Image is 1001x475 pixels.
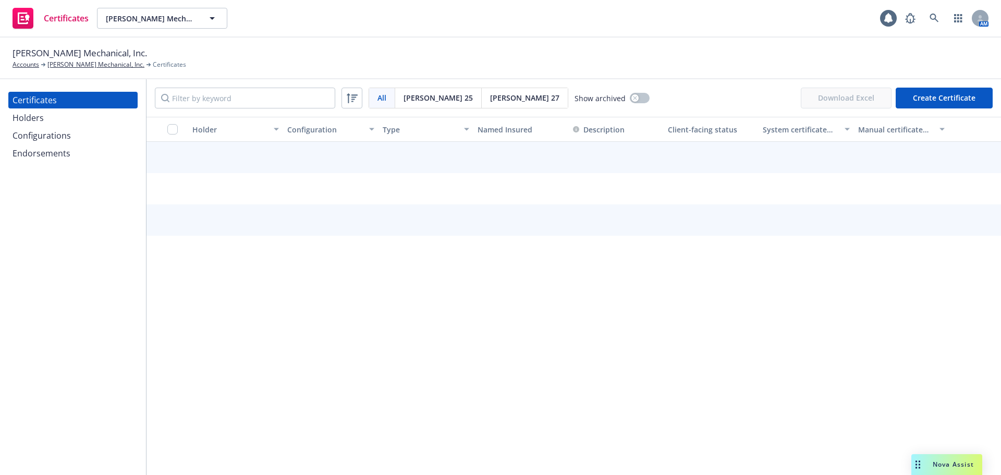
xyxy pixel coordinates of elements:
a: Search [924,8,945,29]
span: Nova Assist [933,460,974,469]
div: Certificates [13,92,57,108]
div: Holders [13,109,44,126]
span: [PERSON_NAME] Mechanical, Inc. [13,46,147,60]
span: Certificates [153,60,186,69]
a: Report a Bug [900,8,921,29]
div: Type [383,124,458,135]
div: Holder [192,124,267,135]
div: System certificate last generated [763,124,838,135]
div: Drag to move [911,454,924,475]
a: Holders [8,109,138,126]
a: Endorsements [8,145,138,162]
button: Holder [188,117,283,142]
a: Configurations [8,127,138,144]
button: System certificate last generated [759,117,853,142]
span: [PERSON_NAME] 25 [404,92,473,103]
input: Filter by keyword [155,88,335,108]
a: Certificates [8,92,138,108]
button: Configuration [283,117,378,142]
button: Named Insured [473,117,568,142]
button: Nova Assist [911,454,982,475]
a: Switch app [948,8,969,29]
div: Configuration [287,124,362,135]
button: Create Certificate [896,88,993,108]
span: [PERSON_NAME] 27 [490,92,559,103]
div: Endorsements [13,145,70,162]
button: Manual certificate last generated [854,117,949,142]
div: Manual certificate last generated [858,124,933,135]
button: Description [573,124,625,135]
div: Client-facing status [668,124,754,135]
button: [PERSON_NAME] Mechanical, Inc. [97,8,227,29]
a: [PERSON_NAME] Mechanical, Inc. [47,60,144,69]
span: Certificates [44,14,89,22]
div: Named Insured [478,124,564,135]
button: Client-facing status [664,117,759,142]
span: Show archived [575,93,626,104]
span: All [377,92,386,103]
a: Certificates [8,4,93,33]
span: Download Excel [801,88,892,108]
input: Select all [167,124,178,135]
span: [PERSON_NAME] Mechanical, Inc. [106,13,196,24]
div: Configurations [13,127,71,144]
button: Type [379,117,473,142]
a: Accounts [13,60,39,69]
